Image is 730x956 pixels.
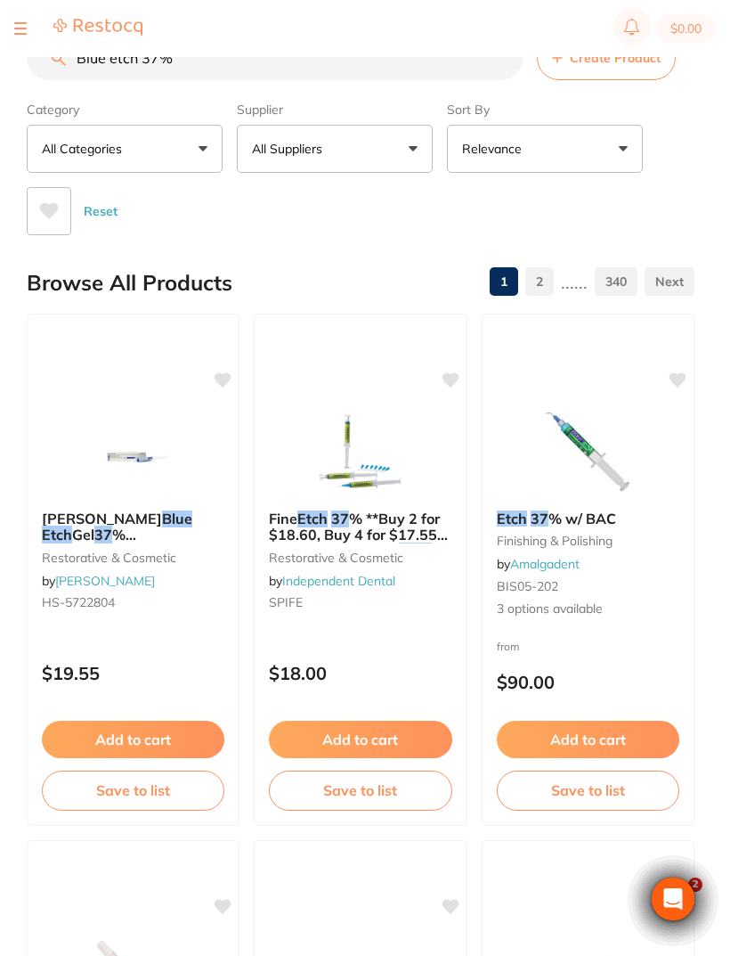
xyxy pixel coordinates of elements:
[497,771,679,810] button: Save to list
[53,18,142,37] img: Restocq Logo
[42,511,224,543] b: HENRY SCHEIN Blue Etch Gel 37% Phosphoric Acid 6ml Syr x1
[595,264,637,299] a: 340
[27,125,223,173] button: All Categories
[42,663,224,683] p: $19.55
[462,140,529,158] p: Relevance
[42,771,224,810] button: Save to list
[27,102,223,118] label: Category
[269,573,395,589] span: by
[252,140,329,158] p: All Suppliers
[269,594,303,610] span: SPIFE
[42,510,162,527] span: [PERSON_NAME]
[282,573,395,589] a: Independent Dental
[237,125,433,173] button: All Suppliers
[297,510,328,527] em: Etch
[510,556,580,572] a: Amalgadent
[269,510,448,560] span: % **Buy 2 for $18.60, Buy 4 for $17.55 or Buy 6 for $14.60
[237,102,433,118] label: Supplier
[42,721,224,758] button: Add to cart
[303,407,418,496] img: Fine Etch 37% **Buy 2 for $18.60, Buy 4 for $17.55 or Buy 6 for $14.60 each**
[269,510,297,527] span: Fine
[42,551,224,565] small: restorative & cosmetic
[447,102,643,118] label: Sort By
[531,510,548,527] em: 37
[42,140,129,158] p: All Categories
[497,578,558,594] span: BIS05-202
[76,407,191,496] img: HENRY SCHEIN Blue Etch Gel 37% Phosphoric Acid 6ml Syr x1
[537,36,676,80] button: Create Product
[27,36,523,80] input: Search Products
[497,511,679,527] b: Etch 37% w/ BAC
[497,510,527,527] em: Etch
[688,878,702,892] span: 2
[42,594,115,610] span: HS-5722804
[27,271,232,296] h2: Browse All Products
[497,672,679,692] p: $90.00
[53,18,142,39] a: Restocq Logo
[525,264,554,299] a: 2
[269,511,451,543] b: Fine Etch 37% **Buy 2 for $18.60, Buy 4 for $17.55 or Buy 6 for $14.60 each**
[269,771,451,810] button: Save to list
[548,510,616,527] span: % w/ BAC
[78,187,123,235] button: Reset
[269,551,451,565] small: restorative & cosmetic
[162,510,192,527] em: Blue
[656,14,716,43] button: $0.00
[447,125,643,173] button: Relevance
[269,663,451,683] p: $18.00
[42,526,218,576] span: % [MEDICAL_DATA] 6ml Syr x1
[94,526,112,543] em: 37
[42,573,155,589] span: by
[561,272,588,292] p: ......
[269,721,451,758] button: Add to cart
[570,51,661,65] span: Create Product
[490,264,518,299] a: 1
[497,640,520,653] span: from
[530,407,645,496] img: Etch 37% w/ BAC
[331,510,349,527] em: 37
[497,601,679,618] span: 3 options available
[497,721,679,758] button: Add to cart
[72,526,94,543] span: Gel
[652,878,694,920] div: Open Intercom Messenger
[399,543,432,560] em: each
[497,556,580,572] span: by
[55,573,155,589] a: [PERSON_NAME]
[42,526,72,543] em: Etch
[497,534,679,548] small: finishing & polishing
